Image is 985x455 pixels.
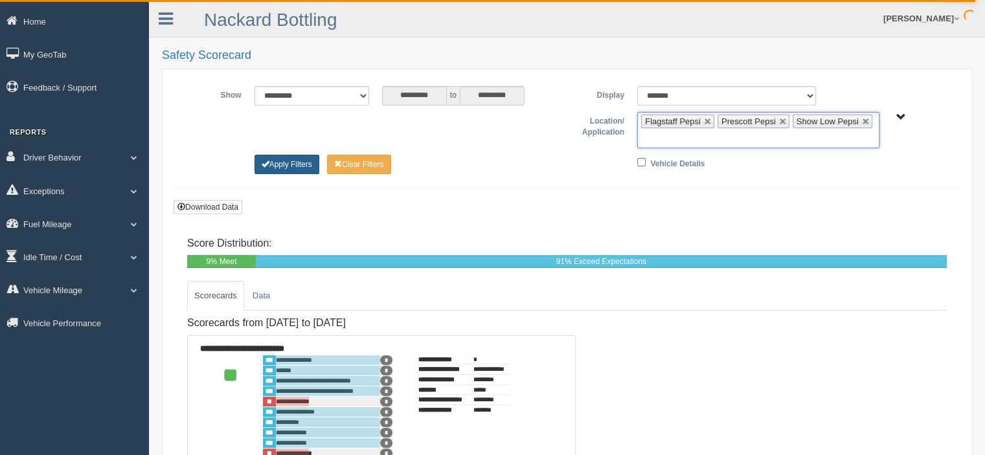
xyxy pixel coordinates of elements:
[204,10,337,30] a: Nackard Bottling
[721,117,776,126] span: Prescott Pepsi
[199,257,243,279] span: 9% Meet Expectations
[184,86,248,102] label: Show
[556,257,646,266] span: 91% Exceed Expectations
[797,117,859,126] span: Show Low Pepsi
[447,86,460,105] span: to
[567,112,631,139] label: Location/ Application
[245,281,277,311] a: Data
[255,155,319,174] button: Change Filter Options
[567,86,631,102] label: Display
[650,155,705,170] label: Vehicle Details
[187,281,244,311] a: Scorecards
[645,117,701,126] span: Flagstaff Pepsi
[162,49,972,62] h2: Safety Scorecard
[187,238,947,249] h4: Score Distribution:
[174,200,242,214] button: Download Data
[327,155,391,174] button: Change Filter Options
[187,317,576,329] h4: Scorecards from [DATE] to [DATE]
